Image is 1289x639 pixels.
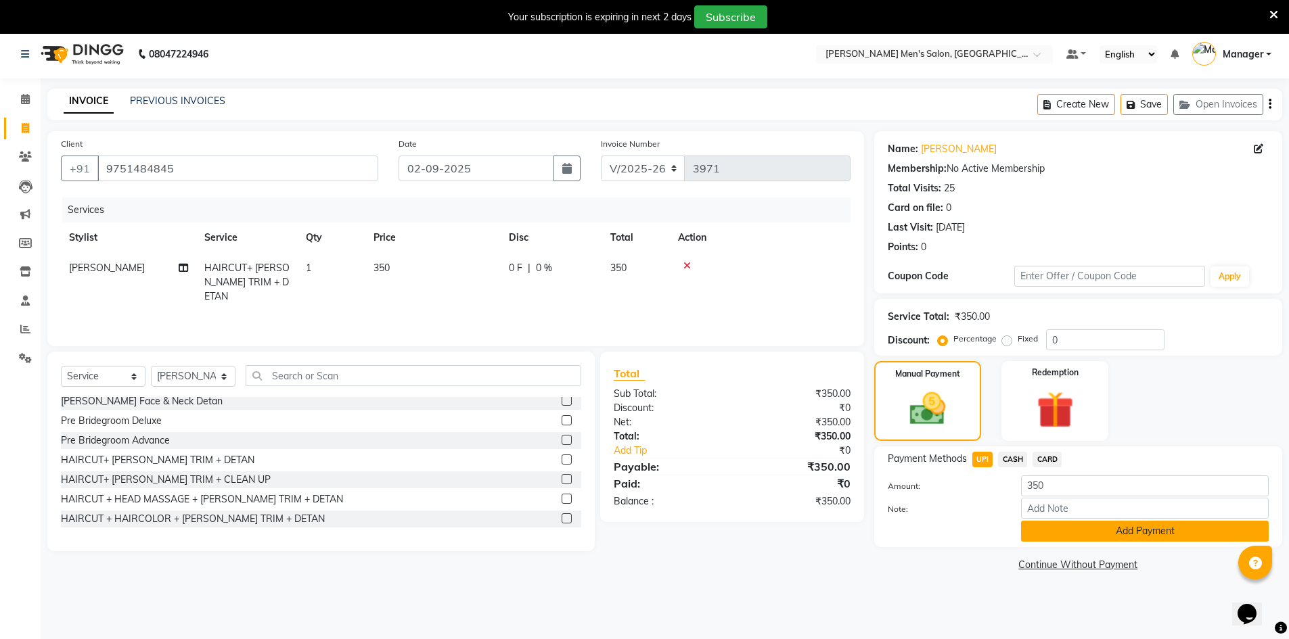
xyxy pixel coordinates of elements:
label: Redemption [1032,366,1079,379]
th: Total [602,222,670,253]
th: Qty [298,222,365,253]
button: Open Invoices [1173,94,1263,115]
div: HAIRCUT+ [PERSON_NAME] TRIM + DETAN [61,453,254,467]
img: _gift.svg [1025,387,1085,433]
th: Action [670,222,851,253]
button: Create New [1037,94,1115,115]
div: ₹350.00 [955,310,990,324]
label: Manual Payment [895,368,960,380]
span: 350 [610,262,627,274]
button: Add Payment [1021,521,1269,542]
div: Discount: [888,333,930,348]
span: CARD [1033,452,1062,467]
div: ₹0 [732,475,861,492]
div: ₹350.00 [732,458,861,475]
button: +91 [61,156,99,181]
div: ₹350.00 [732,429,861,444]
div: ₹350.00 [732,415,861,429]
div: Total: [604,429,732,444]
div: Points: [888,240,918,254]
button: Subscribe [694,5,767,28]
div: HAIRCUT + [PERSON_NAME] TRIM + [MEDICAL_DATA] (OR) HAIR SPA [61,531,373,546]
th: Service [196,222,298,253]
div: Pre Bridegroom Advance [61,433,170,448]
input: Add Note [1021,498,1269,519]
div: Service Total: [888,310,949,324]
input: Search or Scan [246,365,581,386]
div: [DATE] [936,220,965,235]
a: PREVIOUS INVOICES [130,95,225,107]
div: ₹350.00 [732,494,861,508]
a: Continue Without Payment [877,558,1280,572]
div: Your subscription is expiring in next 2 days [508,10,692,24]
img: Manager [1192,42,1216,66]
a: INVOICE [64,89,114,114]
label: Fixed [1018,333,1038,345]
div: Payable: [604,458,732,475]
button: Save [1121,94,1168,115]
th: Disc [501,222,602,253]
div: Balance : [604,494,732,508]
b: 08047224946 [149,35,208,73]
div: Discount: [604,401,732,415]
input: Enter Offer / Coupon Code [1014,266,1205,287]
div: Sub Total: [604,387,732,401]
span: 350 [374,262,390,274]
span: Manager [1223,47,1263,62]
a: [PERSON_NAME] [921,142,997,156]
div: Membership: [888,162,947,176]
div: ₹0 [754,444,861,458]
img: logo [35,35,127,73]
span: 0 F [509,261,522,275]
div: Card on file: [888,201,943,215]
label: Client [61,138,83,150]
div: Coupon Code [888,269,1015,283]
div: Pre Bridegroom Deluxe [61,414,162,428]
div: Name: [888,142,918,156]
div: HAIRCUT + HEAD MASSAGE + [PERSON_NAME] TRIM + DETAN [61,492,343,506]
label: Date [399,138,417,150]
div: Last Visit: [888,220,933,235]
div: 0 [921,240,926,254]
span: UPI [972,452,993,467]
iframe: chat widget [1232,585,1275,625]
label: Percentage [953,333,997,345]
span: | [528,261,530,275]
input: Amount [1021,475,1269,496]
span: CASH [998,452,1027,467]
div: No Active Membership [888,162,1269,176]
th: Stylist [61,222,196,253]
div: Total Visits: [888,181,941,195]
label: Invoice Number [601,138,660,150]
div: 0 [946,201,951,215]
span: HAIRCUT+ [PERSON_NAME] TRIM + DETAN [204,262,290,302]
div: Net: [604,415,732,429]
div: Paid: [604,475,732,492]
label: Amount: [878,480,1012,492]
input: Search by Name/Mobile/Email/Code [97,156,378,181]
div: [PERSON_NAME] Face & Neck Detan [61,394,223,408]
div: ₹350.00 [732,387,861,401]
div: HAIRCUT + HAIRCOLOR + [PERSON_NAME] TRIM + DETAN [61,512,325,526]
span: Total [614,366,645,381]
a: Add Tip [604,444,753,458]
th: Price [365,222,501,253]
div: Services [62,197,861,222]
img: _cash.svg [899,388,957,429]
button: Apply [1211,266,1249,287]
div: 25 [944,181,955,195]
span: [PERSON_NAME] [69,262,145,274]
span: 1 [306,262,311,274]
div: HAIRCUT+ [PERSON_NAME] TRIM + CLEAN UP [61,473,271,487]
span: 0 % [536,261,552,275]
div: ₹0 [732,401,861,415]
label: Note: [878,503,1012,515]
span: Payment Methods [888,452,967,466]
